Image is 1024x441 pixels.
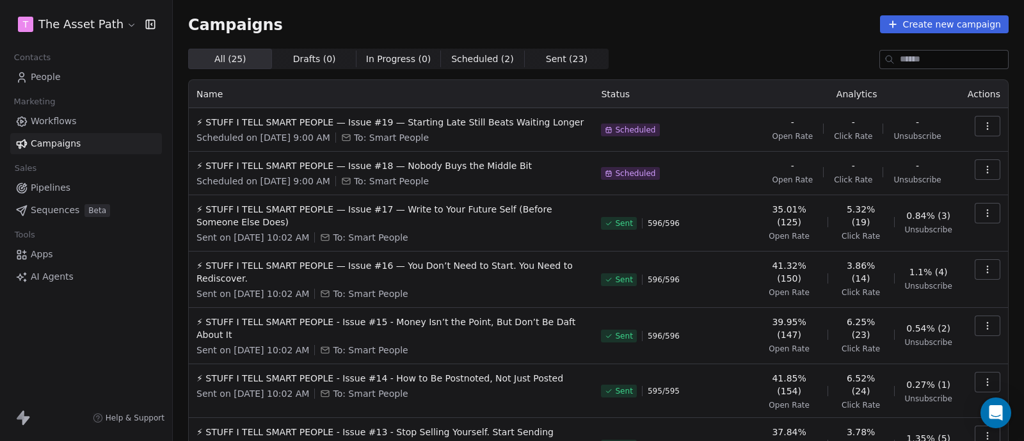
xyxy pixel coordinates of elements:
span: Unsubscribe [905,394,952,404]
span: To: Smart People [333,287,408,300]
span: 0.54% (2) [906,322,950,335]
span: 0.27% (1) [906,378,950,391]
span: Scheduled on [DATE] 9:00 AM [196,131,330,144]
span: 5.32% (19) [838,203,884,229]
span: Unsubscribe [893,131,941,141]
span: 595 / 595 [648,386,680,396]
span: Help & Support [106,413,164,423]
span: Sent [615,386,632,396]
span: Campaigns [188,15,283,33]
span: Sent on [DATE] 10:02 AM [196,287,309,300]
span: Apps [31,248,53,261]
span: - [791,116,794,129]
span: ⚡ STUFF I TELL SMART PEOPLE — Issue #17 — Write to Your Future Self (Before Someone Else Does) [196,203,586,229]
span: Open Rate [769,287,810,298]
span: Sent on [DATE] 10:02 AM [196,231,309,244]
span: ⚡ STUFF I TELL SMART PEOPLE — Issue #16 — You Don’t Need to Start. You Need to Rediscover. [196,259,586,285]
th: Analytics [753,80,959,108]
th: Name [189,80,593,108]
span: Unsubscribe [905,337,952,348]
span: Sent ( 23 ) [546,52,588,66]
span: Unsubscribe [905,225,952,235]
span: 6.25% (23) [838,316,884,341]
th: Actions [960,80,1008,108]
a: Help & Support [93,413,164,423]
span: Contacts [8,48,56,67]
span: 0.84% (3) [906,209,950,222]
span: Sent [615,218,632,229]
a: Campaigns [10,133,162,154]
span: Campaigns [31,137,81,150]
span: - [791,159,794,172]
span: 6.52% (24) [838,372,884,397]
span: Sequences [31,204,79,217]
span: Click Rate [842,400,880,410]
span: Sent on [DATE] 10:02 AM [196,387,309,400]
span: 39.95% (147) [761,316,817,341]
span: 596 / 596 [648,331,680,341]
span: 41.32% (150) [761,259,817,285]
span: ⚡ STUFF I TELL SMART PEOPLE - Issue #15 - Money Isn’t the Point, But Don’t Be Daft About It [196,316,586,341]
a: SequencesBeta [10,200,162,221]
span: 41.85% (154) [761,372,817,397]
span: 1.1% (4) [909,266,948,278]
span: The Asset Path [38,16,124,33]
a: Pipelines [10,177,162,198]
span: Scheduled on [DATE] 9:00 AM [196,175,330,188]
span: Sent [615,331,632,341]
span: - [852,116,855,129]
span: Unsubscribe [893,175,941,185]
span: AI Agents [31,270,74,284]
span: - [916,116,919,129]
span: To: Smart People [333,231,408,244]
span: 596 / 596 [648,275,680,285]
span: Open Rate [769,344,810,354]
span: ⚡ STUFF I TELL SMART PEOPLE - Issue #14 - How to Be Postnoted, Not Just Posted [196,372,586,385]
span: - [916,159,919,172]
span: Click Rate [842,231,880,241]
span: In Progress ( 0 ) [366,52,431,66]
span: - [852,159,855,172]
span: Sales [9,159,42,178]
span: Click Rate [834,175,872,185]
span: Open Rate [772,175,813,185]
span: Scheduled [615,125,655,135]
span: Scheduled [615,168,655,179]
span: To: Smart People [354,131,429,144]
span: Pipelines [31,181,70,195]
span: Sent on [DATE] 10:02 AM [196,344,309,357]
span: People [31,70,61,84]
a: AI Agents [10,266,162,287]
span: Click Rate [834,131,872,141]
a: People [10,67,162,88]
span: Drafts ( 0 ) [293,52,336,66]
span: Marketing [8,92,61,111]
div: Open Intercom Messenger [980,397,1011,428]
span: Sent [615,275,632,285]
th: Status [593,80,753,108]
span: Tools [9,225,40,245]
span: Scheduled ( 2 ) [451,52,514,66]
span: T [23,18,29,31]
span: To: Smart People [354,175,429,188]
span: 596 / 596 [648,218,680,229]
span: ⚡ STUFF I TELL SMART PEOPLE — Issue #18 — Nobody Buys the Middle Bit [196,159,586,172]
span: Click Rate [842,344,880,354]
span: 35.01% (125) [761,203,817,229]
span: Click Rate [842,287,880,298]
span: Open Rate [769,400,810,410]
span: Open Rate [769,231,810,241]
a: Workflows [10,111,162,132]
span: ⚡ STUFF I TELL SMART PEOPLE — Issue #19 — Starting Late Still Beats Waiting Longer [196,116,586,129]
span: Beta [84,204,110,217]
span: To: Smart People [333,344,408,357]
button: Create new campaign [880,15,1009,33]
button: TThe Asset Path [15,13,136,35]
span: 3.86% (14) [838,259,884,285]
span: Unsubscribe [905,281,952,291]
span: To: Smart People [333,387,408,400]
span: Open Rate [772,131,813,141]
a: Apps [10,244,162,265]
span: Workflows [31,115,77,128]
